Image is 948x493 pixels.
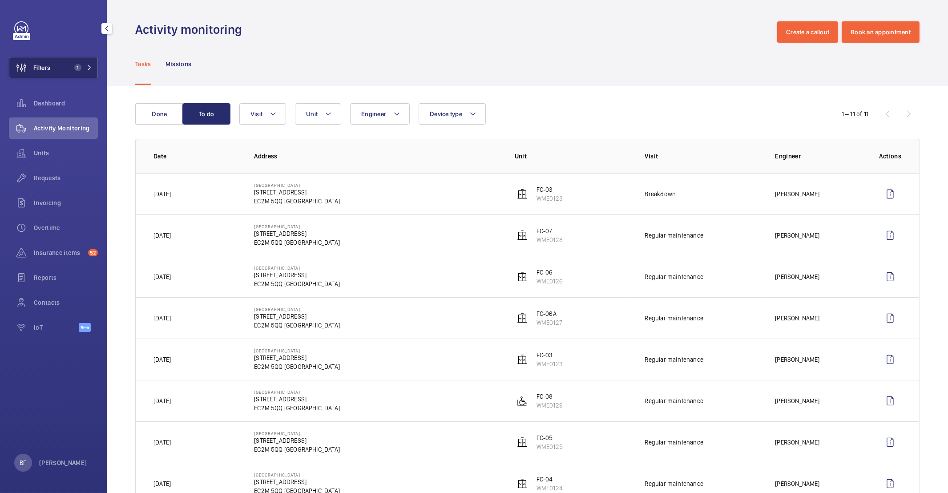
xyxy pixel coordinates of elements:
span: Insurance items [34,248,85,257]
button: Engineer [350,103,410,125]
p: Unit [515,152,631,161]
span: Visit [250,110,262,117]
p: EC2M 5QQ [GEOGRAPHIC_DATA] [254,404,340,412]
p: [GEOGRAPHIC_DATA] [254,224,340,229]
img: elevator.svg [517,478,528,489]
img: elevator.svg [517,230,528,241]
span: Filters [33,63,50,72]
img: elevator.svg [517,189,528,199]
p: [GEOGRAPHIC_DATA] [254,472,340,477]
p: [GEOGRAPHIC_DATA] [254,431,340,436]
p: WME0129 [537,401,563,410]
p: [GEOGRAPHIC_DATA] [254,182,340,188]
p: [DATE] [153,355,171,364]
p: [STREET_ADDRESS] [254,188,340,197]
p: [STREET_ADDRESS] [254,229,340,238]
p: [STREET_ADDRESS] [254,312,340,321]
p: Breakdown [645,190,676,198]
img: elevator.svg [517,354,528,365]
h1: Activity monitoring [135,21,247,38]
p: [PERSON_NAME] [775,438,819,447]
p: FC-06 [537,268,563,277]
p: WME0128 [537,235,563,244]
p: [STREET_ADDRESS] [254,353,340,362]
p: FC-07 [537,226,563,235]
p: [PERSON_NAME] [775,190,819,198]
button: To do [182,103,230,125]
span: Reports [34,273,98,282]
p: [DATE] [153,272,171,281]
div: 1 – 11 of 11 [842,109,868,118]
p: FC-05 [537,433,563,442]
span: Unit [306,110,318,117]
span: Device type [430,110,462,117]
span: 52 [88,249,98,256]
button: Unit [295,103,341,125]
p: [PERSON_NAME] [775,355,819,364]
p: [GEOGRAPHIC_DATA] [254,348,340,353]
span: Invoicing [34,198,98,207]
p: EC2M 5QQ [GEOGRAPHIC_DATA] [254,197,340,206]
p: [DATE] [153,396,171,405]
p: EC2M 5QQ [GEOGRAPHIC_DATA] [254,238,340,247]
span: 1 [74,64,81,71]
p: Actions [879,152,901,161]
p: [STREET_ADDRESS] [254,271,340,279]
span: Requests [34,174,98,182]
span: Engineer [361,110,386,117]
p: WME0127 [537,318,562,327]
p: Regular maintenance [645,396,703,405]
p: EC2M 5QQ [GEOGRAPHIC_DATA] [254,445,340,454]
p: FC-04 [537,475,563,484]
p: [DATE] [153,479,171,488]
button: Create a callout [777,21,838,43]
p: Regular maintenance [645,438,703,447]
p: [DATE] [153,438,171,447]
p: Regular maintenance [645,272,703,281]
span: Units [34,149,98,158]
p: [PERSON_NAME] [775,314,819,323]
p: EC2M 5QQ [GEOGRAPHIC_DATA] [254,279,340,288]
button: Device type [419,103,486,125]
button: Book an appointment [842,21,920,43]
span: Overtime [34,223,98,232]
p: [DATE] [153,314,171,323]
button: Filters1 [9,57,98,78]
span: Contacts [34,298,98,307]
img: elevator.svg [517,271,528,282]
p: Regular maintenance [645,479,703,488]
button: Done [135,103,183,125]
p: Engineer [775,152,865,161]
p: Tasks [135,60,151,69]
p: WME0125 [537,442,563,451]
img: platform_lift.svg [517,396,528,406]
p: EC2M 5QQ [GEOGRAPHIC_DATA] [254,321,340,330]
p: [STREET_ADDRESS] [254,395,340,404]
p: Address [254,152,500,161]
p: [GEOGRAPHIC_DATA] [254,265,340,271]
p: [PERSON_NAME] [39,458,87,467]
p: Date [153,152,240,161]
p: [PERSON_NAME] [775,272,819,281]
p: BF [20,458,26,467]
button: Visit [239,103,286,125]
p: [PERSON_NAME] [775,479,819,488]
p: Visit [645,152,761,161]
p: FC-06A [537,309,562,318]
p: [PERSON_NAME] [775,396,819,405]
p: Regular maintenance [645,231,703,240]
p: Regular maintenance [645,355,703,364]
p: [GEOGRAPHIC_DATA] [254,389,340,395]
img: elevator.svg [517,437,528,448]
p: [DATE] [153,190,171,198]
p: [GEOGRAPHIC_DATA] [254,307,340,312]
p: [STREET_ADDRESS] [254,477,340,486]
p: FC-03 [537,185,563,194]
span: Dashboard [34,99,98,108]
p: WME0124 [537,484,563,493]
p: WME0123 [537,360,563,368]
p: FC-03 [537,351,563,360]
p: [DATE] [153,231,171,240]
p: WME0126 [537,277,563,286]
span: IoT [34,323,79,332]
